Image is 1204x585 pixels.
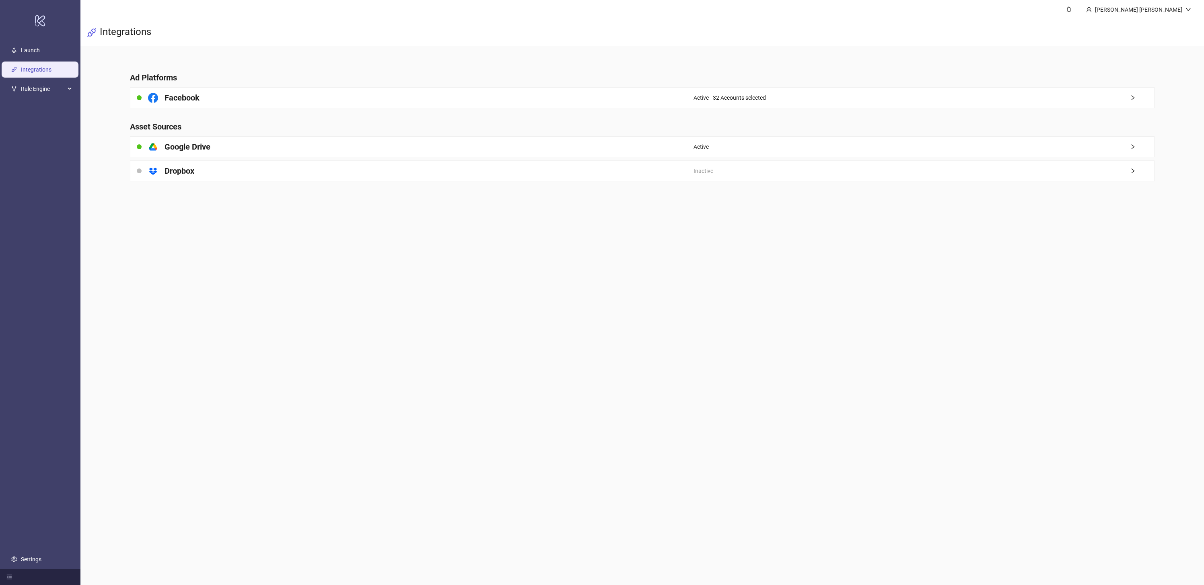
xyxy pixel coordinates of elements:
h4: Asset Sources [130,121,1154,132]
a: Integrations [21,66,51,73]
a: DropboxInactiveright [130,160,1154,181]
h3: Integrations [100,26,151,39]
span: down [1185,7,1191,12]
span: right [1130,95,1154,101]
div: [PERSON_NAME] [PERSON_NAME] [1092,5,1185,14]
span: Active [694,142,709,151]
h4: Dropbox [165,165,194,177]
a: FacebookActive - 32 Accounts selectedright [130,87,1154,108]
h4: Facebook [165,92,200,103]
span: menu-fold [6,574,12,580]
span: right [1130,144,1154,150]
span: right [1130,168,1154,174]
span: Inactive [694,166,713,175]
h4: Google Drive [165,141,210,152]
a: Launch [21,47,40,53]
h4: Ad Platforms [130,72,1154,83]
a: Google DriveActiveright [130,136,1154,157]
span: api [87,28,97,37]
span: Rule Engine [21,81,65,97]
a: Settings [21,556,41,562]
span: user [1086,7,1092,12]
span: bell [1066,6,1072,12]
span: fork [11,86,17,92]
span: Active - 32 Accounts selected [694,93,766,102]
